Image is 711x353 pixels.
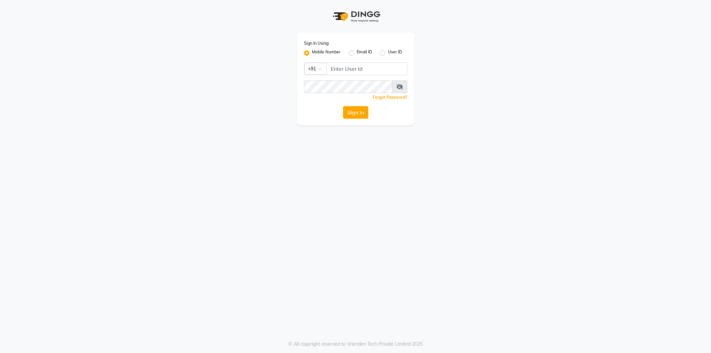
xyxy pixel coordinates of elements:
input: Username [304,80,392,93]
a: Forgot Password? [373,95,407,100]
label: Mobile Number [312,49,341,57]
img: logo1.svg [329,7,382,26]
button: Sign In [343,106,368,119]
label: Sign In Using: [304,40,329,46]
input: Username [326,62,407,75]
label: User ID [388,49,402,57]
label: Email ID [357,49,372,57]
